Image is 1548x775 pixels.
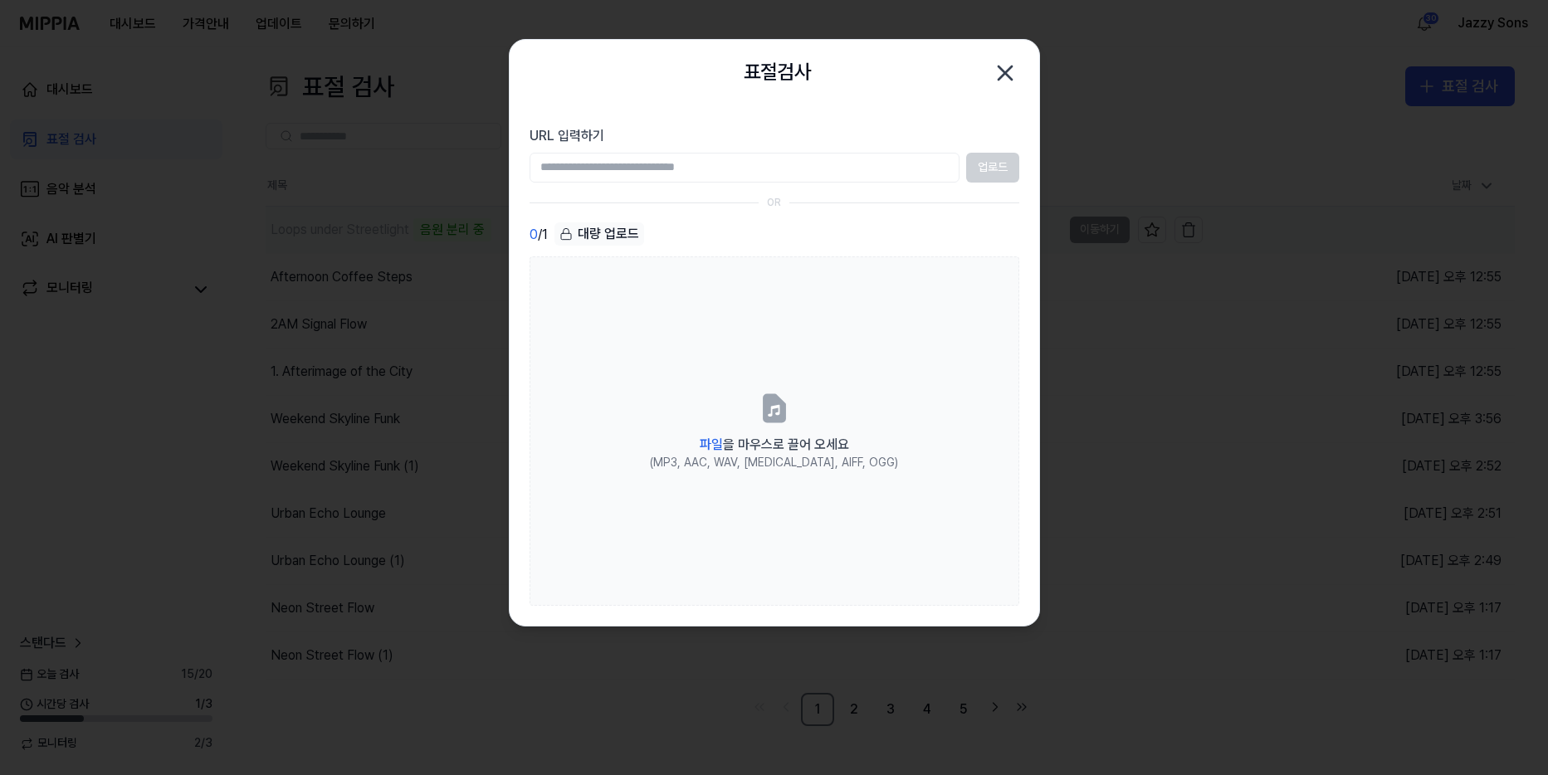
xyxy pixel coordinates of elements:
span: 을 마우스로 끌어 오세요 [700,436,849,452]
label: URL 입력하기 [530,126,1019,146]
div: 대량 업로드 [554,222,644,246]
div: OR [767,196,781,210]
div: / 1 [530,222,548,246]
span: 0 [530,225,538,245]
span: 파일 [700,436,723,452]
div: (MP3, AAC, WAV, [MEDICAL_DATA], AIFF, OGG) [650,455,898,471]
button: 대량 업로드 [554,222,644,246]
h2: 표절검사 [744,56,812,88]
